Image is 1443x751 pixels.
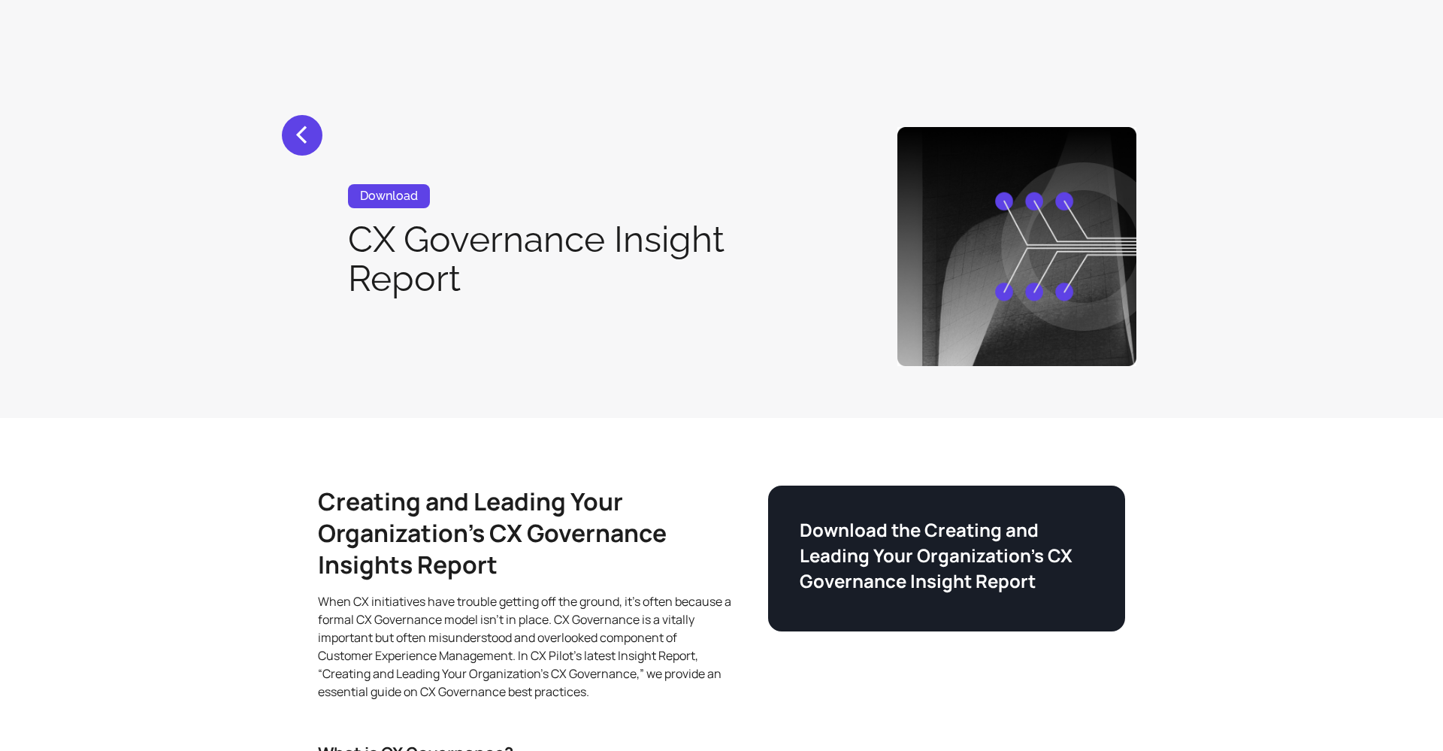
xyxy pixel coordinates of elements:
h3: Download the Creating and Leading Your Organization’s CX Governance Insight Report [800,517,1094,594]
img: CX Governance is a structured framework that establishes unified, best practices for CX across an... [897,127,1136,366]
h1: CX Governance Insight Report [348,220,777,298]
p: When CX initiatives have trouble getting off the ground, it’s often because a formal CX Governanc... [318,592,733,701]
div: Download [348,184,430,208]
a: < [282,115,322,156]
strong: Creating and Leading Your Organization’s CX Governance Insights Report [318,485,667,581]
p: ‍ [318,713,733,731]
